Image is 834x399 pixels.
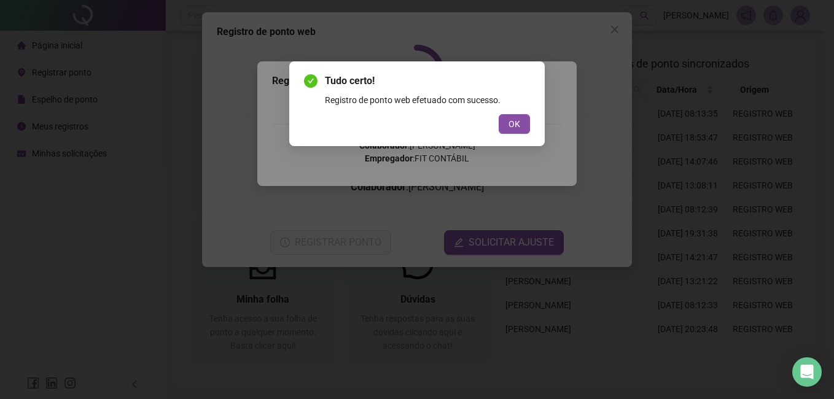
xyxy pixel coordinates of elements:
[509,117,520,131] span: OK
[792,357,822,387] div: Open Intercom Messenger
[499,114,530,134] button: OK
[325,74,530,88] span: Tudo certo!
[304,74,318,88] span: check-circle
[325,93,530,107] div: Registro de ponto web efetuado com sucesso.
